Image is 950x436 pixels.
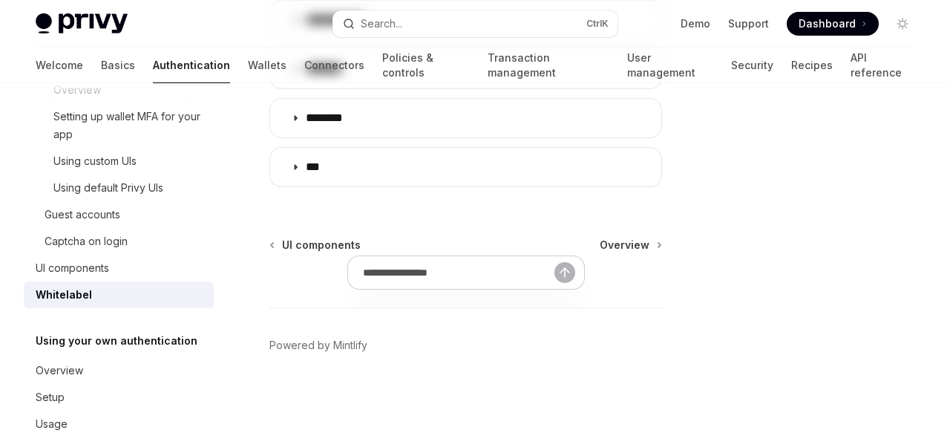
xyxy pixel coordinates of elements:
[891,12,914,36] button: Toggle dark mode
[24,103,214,148] a: Setting up wallet MFA for your app
[600,238,661,253] a: Overview
[282,238,361,253] span: UI components
[728,16,769,31] a: Support
[24,384,214,411] a: Setup
[45,206,120,224] div: Guest accounts
[53,108,205,143] div: Setting up wallet MFA for your app
[53,152,137,170] div: Using custom UIs
[851,48,914,83] a: API reference
[304,48,364,83] a: Connectors
[586,18,609,30] span: Ctrl K
[36,388,65,406] div: Setup
[24,201,214,228] a: Guest accounts
[488,48,609,83] a: Transaction management
[787,12,879,36] a: Dashboard
[24,357,214,384] a: Overview
[36,362,83,380] div: Overview
[248,48,286,83] a: Wallets
[731,48,773,83] a: Security
[554,262,575,283] button: Send message
[24,255,214,282] a: UI components
[24,228,214,255] a: Captcha on login
[153,48,230,83] a: Authentication
[36,415,68,433] div: Usage
[36,13,128,34] img: light logo
[361,15,402,33] div: Search...
[269,338,367,353] a: Powered by Mintlify
[24,175,214,201] a: Using default Privy UIs
[36,259,109,277] div: UI components
[24,148,214,175] a: Using custom UIs
[271,238,361,253] a: UI components
[791,48,833,83] a: Recipes
[24,282,214,308] a: Whitelabel
[363,256,554,289] input: Ask a question...
[332,10,617,37] button: Open search
[382,48,470,83] a: Policies & controls
[600,238,649,253] span: Overview
[799,16,856,31] span: Dashboard
[681,16,710,31] a: Demo
[36,48,83,83] a: Welcome
[627,48,713,83] a: User management
[36,286,92,304] div: Whitelabel
[53,179,163,197] div: Using default Privy UIs
[101,48,135,83] a: Basics
[45,232,128,250] div: Captcha on login
[36,332,197,350] h5: Using your own authentication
